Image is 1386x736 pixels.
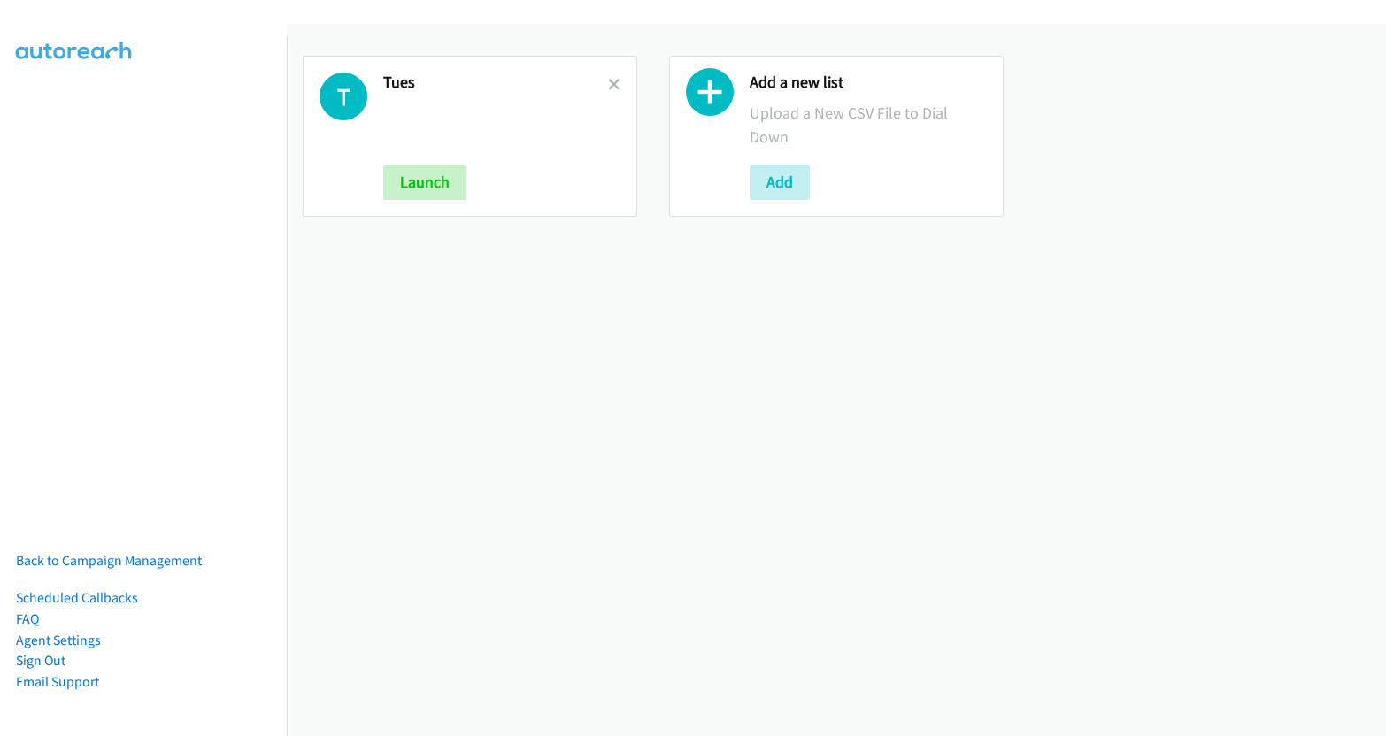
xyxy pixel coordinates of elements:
[750,101,987,149] p: Upload a New CSV File to Dial Down
[16,673,99,690] a: Email Support
[383,165,466,200] button: Launch
[16,552,202,569] a: Back to Campaign Management
[320,73,367,120] h1: T
[750,165,810,200] button: Add
[16,610,39,627] a: FAQ
[383,73,608,93] h2: Tues
[16,652,65,669] a: Sign Out
[16,632,101,648] a: Agent Settings
[16,589,138,606] a: Scheduled Callbacks
[750,73,987,93] h2: Add a new list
